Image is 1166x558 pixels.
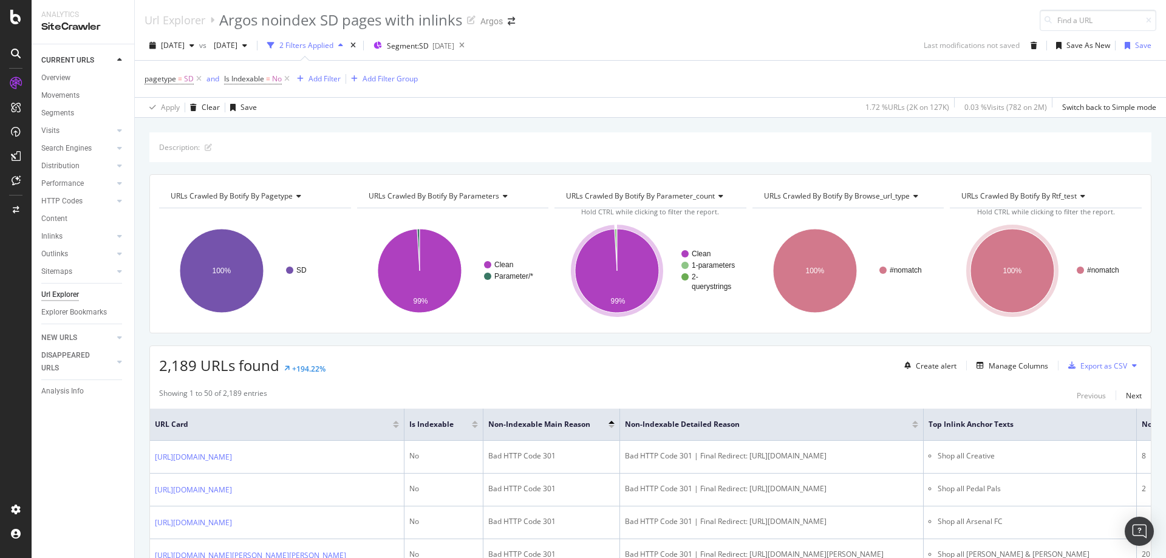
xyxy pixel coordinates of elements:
[41,349,114,375] a: DISAPPEARED URLS
[266,73,270,84] span: =
[865,102,949,112] div: 1.72 % URLs ( 2K on 127K )
[296,266,307,274] text: SD
[989,361,1048,371] div: Manage Columns
[155,517,232,529] a: [URL][DOMAIN_NAME]
[41,20,124,34] div: SiteCrawler
[41,54,114,67] a: CURRENT URLS
[938,516,1131,527] li: Shop all Arsenal FC
[366,186,538,206] h4: URLs Crawled By Botify By parameters
[564,186,735,206] h4: URLs Crawled By Botify By parameter_count
[309,73,341,84] div: Add Filter
[488,451,615,461] div: Bad HTTP Code 301
[369,191,499,201] span: URLs Crawled By Botify By parameters
[41,306,126,319] a: Explorer Bookmarks
[41,230,114,243] a: Inlinks
[41,160,114,172] a: Distribution
[206,73,219,84] button: and
[494,260,513,269] text: Clean
[292,364,326,374] div: +194.22%
[357,218,547,324] svg: A chart.
[1080,361,1127,371] div: Export as CSV
[977,207,1115,216] span: Hold CTRL while clicking to filter the report.
[692,273,698,281] text: 2-
[41,213,67,225] div: Content
[409,516,478,527] div: No
[554,218,745,324] div: A chart.
[41,288,126,301] a: Url Explorer
[508,17,515,26] div: arrow-right-arrow-left
[155,451,232,463] a: [URL][DOMAIN_NAME]
[41,385,84,398] div: Analysis Info
[1063,356,1127,375] button: Export as CSV
[409,419,454,430] span: Is Indexable
[41,72,70,84] div: Overview
[41,265,72,278] div: Sitemaps
[41,72,126,84] a: Overview
[972,358,1048,373] button: Manage Columns
[161,40,185,50] span: 2025 Aug. 6th
[432,41,454,51] div: [DATE]
[159,142,200,152] div: Description:
[161,102,180,112] div: Apply
[1077,390,1106,401] div: Previous
[1066,40,1110,50] div: Save As New
[805,267,824,275] text: 100%
[272,70,282,87] span: No
[41,213,126,225] a: Content
[145,98,180,117] button: Apply
[145,13,205,27] a: Url Explorer
[964,102,1047,112] div: 0.03 % Visits ( 782 on 2M )
[262,36,348,55] button: 2 Filters Applied
[929,419,1113,430] span: Top Inlink Anchor Texts
[225,98,257,117] button: Save
[488,419,590,430] span: Non-Indexable Main Reason
[752,218,943,324] div: A chart.
[159,218,349,324] div: A chart.
[890,266,922,274] text: #nomatch
[41,195,83,208] div: HTTP Codes
[41,306,107,319] div: Explorer Bookmarks
[41,142,92,155] div: Search Engines
[41,124,60,137] div: Visits
[41,10,124,20] div: Analytics
[41,107,74,120] div: Segments
[41,124,114,137] a: Visits
[209,36,252,55] button: [DATE]
[171,191,293,201] span: URLs Crawled By Botify By pagetype
[145,36,199,55] button: [DATE]
[387,41,429,51] span: Segment: SD
[41,332,77,344] div: NEW URLS
[488,483,615,494] div: Bad HTTP Code 301
[41,89,80,102] div: Movements
[899,356,956,375] button: Create alert
[1040,10,1156,31] input: Find a URL
[1003,267,1022,275] text: 100%
[219,10,462,30] div: Argos noindex SD pages with inlinks
[1051,36,1110,55] button: Save As New
[959,186,1131,206] h4: URLs Crawled By Botify By rtf_test
[41,265,114,278] a: Sitemaps
[409,483,478,494] div: No
[1087,266,1119,274] text: #nomatch
[1135,40,1151,50] div: Save
[1062,102,1156,112] div: Switch back to Simple mode
[41,332,114,344] a: NEW URLS
[363,73,418,84] div: Add Filter Group
[41,230,63,243] div: Inlinks
[409,451,478,461] div: No
[213,267,231,275] text: 100%
[240,102,257,112] div: Save
[1120,36,1151,55] button: Save
[625,516,918,527] div: Bad HTTP Code 301 | Final Redirect: [URL][DOMAIN_NAME]
[413,297,428,305] text: 99%
[1125,517,1154,546] div: Open Intercom Messenger
[159,388,267,403] div: Showing 1 to 50 of 2,189 entries
[292,72,341,86] button: Add Filter
[950,218,1140,324] svg: A chart.
[159,355,279,375] span: 2,189 URLs found
[625,419,894,430] span: Non-Indexable Detailed Reason
[41,177,114,190] a: Performance
[488,516,615,527] div: Bad HTTP Code 301
[938,483,1131,494] li: Shop all Pedal Pals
